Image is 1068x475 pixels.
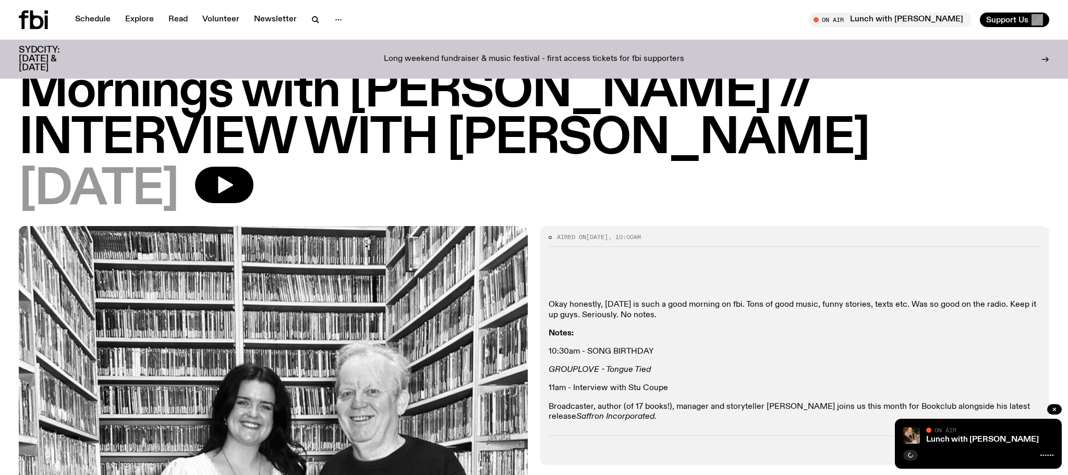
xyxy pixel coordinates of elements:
[808,12,972,27] button: On AirLunch with [PERSON_NAME]
[986,15,1028,24] span: Support Us
[549,383,1041,393] p: 11am - Interview with Stu Coupe
[19,167,178,214] span: [DATE]
[196,12,246,27] a: Volunteer
[549,300,1041,320] p: Okay honestly, [DATE] is such a good morning on fbi. Tons of good music, funny stories, texts etc...
[19,69,1049,162] h1: Mornings with [PERSON_NAME] // INTERVIEW WITH [PERSON_NAME]
[119,12,160,27] a: Explore
[549,366,651,374] em: GROUPLOVE - Tongue Tied
[608,233,641,241] span: , 10:00am
[69,12,117,27] a: Schedule
[162,12,194,27] a: Read
[549,329,574,337] strong: Notes:
[926,435,1039,444] a: Lunch with [PERSON_NAME]
[19,46,86,72] h3: SYDCITY: [DATE] & [DATE]
[248,12,303,27] a: Newsletter
[934,427,956,433] span: On Air
[586,233,608,241] span: [DATE]
[549,347,1041,357] p: 10:30am - SONG BIRTHDAY
[384,55,684,64] p: Long weekend fundraiser & music festival - first access tickets for fbi supporters
[903,427,920,444] img: SLC lunch cover
[980,12,1049,27] button: Support Us
[557,233,586,241] span: Aired on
